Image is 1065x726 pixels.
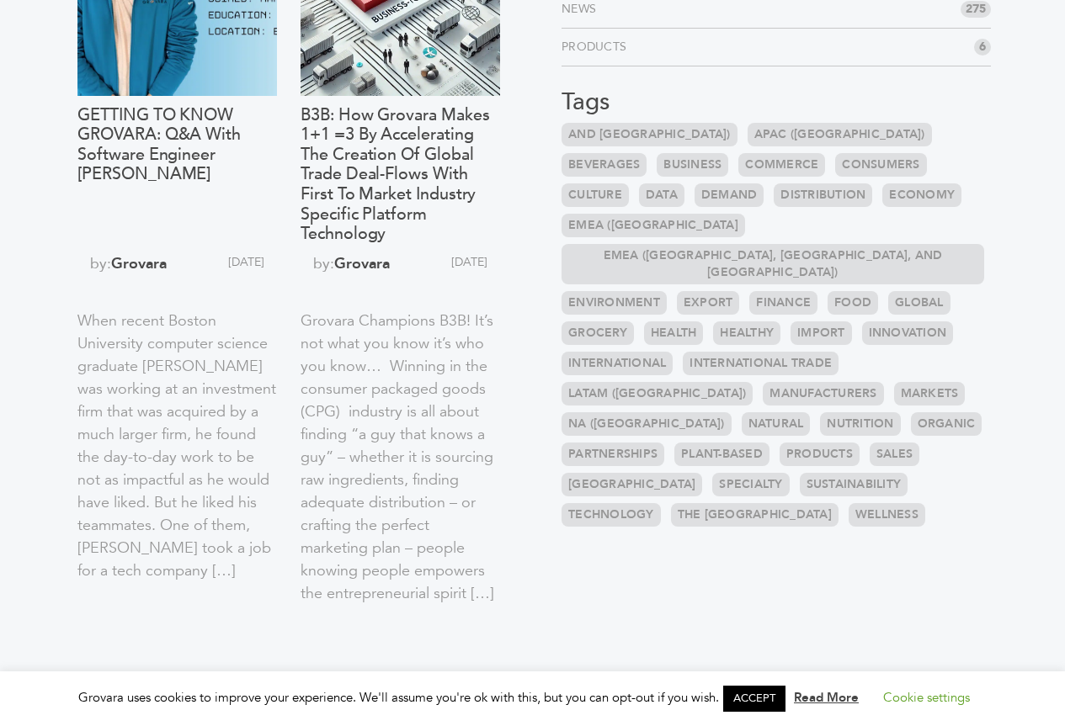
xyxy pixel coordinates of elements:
span: 275 [961,1,991,18]
a: [GEOGRAPHIC_DATA] [562,473,702,496]
a: Environment [562,291,667,315]
a: Products [562,39,633,56]
a: the [GEOGRAPHIC_DATA] [671,503,839,527]
p: When recent Boston University computer science graduate [PERSON_NAME] was working at an investmen... [77,310,277,651]
a: EMEA ([GEOGRAPHIC_DATA], [GEOGRAPHIC_DATA], and [GEOGRAPHIC_DATA]) [562,244,984,284]
a: Export [677,291,740,315]
a: Economy [882,183,961,207]
a: Data [639,183,684,207]
a: Grovara [334,253,390,273]
a: LATAM ([GEOGRAPHIC_DATA]) [562,382,753,405]
a: Finance [749,291,817,315]
a: Partnerships [562,442,664,466]
a: Import [791,321,852,345]
a: Healthy [713,321,780,345]
a: Plant-based [674,442,769,466]
a: Innovation [862,321,954,345]
a: EMEA ([GEOGRAPHIC_DATA] [562,214,745,237]
span: by: [301,252,402,297]
a: Wellness [849,503,925,527]
h3: Tags [562,88,991,117]
a: International Trade [683,352,839,375]
a: Read More [794,689,859,706]
a: Consumers [835,153,926,177]
a: Cookie settings [883,689,970,706]
a: Global [888,291,951,315]
a: Manufacturers [763,382,883,405]
a: Culture [562,183,629,207]
span: [DATE] [179,252,277,297]
a: Business [657,153,728,177]
span: [DATE] [402,252,500,297]
a: International [562,352,673,375]
a: Nutrition [820,412,900,436]
a: NA ([GEOGRAPHIC_DATA]) [562,412,732,436]
a: Grocery [562,321,634,345]
a: Organic [911,412,982,436]
a: and [GEOGRAPHIC_DATA]) [562,123,738,146]
a: GETTING TO KNOW GROVARA: Q&A With Software Engineer [PERSON_NAME] [77,105,277,245]
p: Grovara Champions B3B! It’s not what you know it’s who you know… Winning in the consumer packaged... [301,310,500,651]
a: Markets [894,382,966,405]
a: Sustainability [800,473,908,496]
span: Grovara uses cookies to improve your experience. We'll assume you're ok with this, but you can op... [78,689,987,706]
a: Commerce [738,153,825,177]
a: Health [644,321,704,345]
a: B3B: How Grovara Makes 1+1 =3 By Accelerating The Creation Of Global Trade Deal-Flows With First ... [301,105,500,245]
a: Technology [562,503,661,527]
a: Beverages [562,153,647,177]
a: APAC ([GEOGRAPHIC_DATA]) [748,123,932,146]
a: Natural [742,412,811,436]
a: Distribution [774,183,872,207]
a: Sales [870,442,919,466]
a: Specialty [712,473,789,496]
span: 6 [974,39,991,56]
a: Food [828,291,878,315]
a: Demand [695,183,764,207]
span: by: [77,252,179,297]
a: ACCEPT [723,686,785,712]
a: Products [780,442,860,466]
a: News [562,1,603,18]
a: Grovara [111,253,167,273]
